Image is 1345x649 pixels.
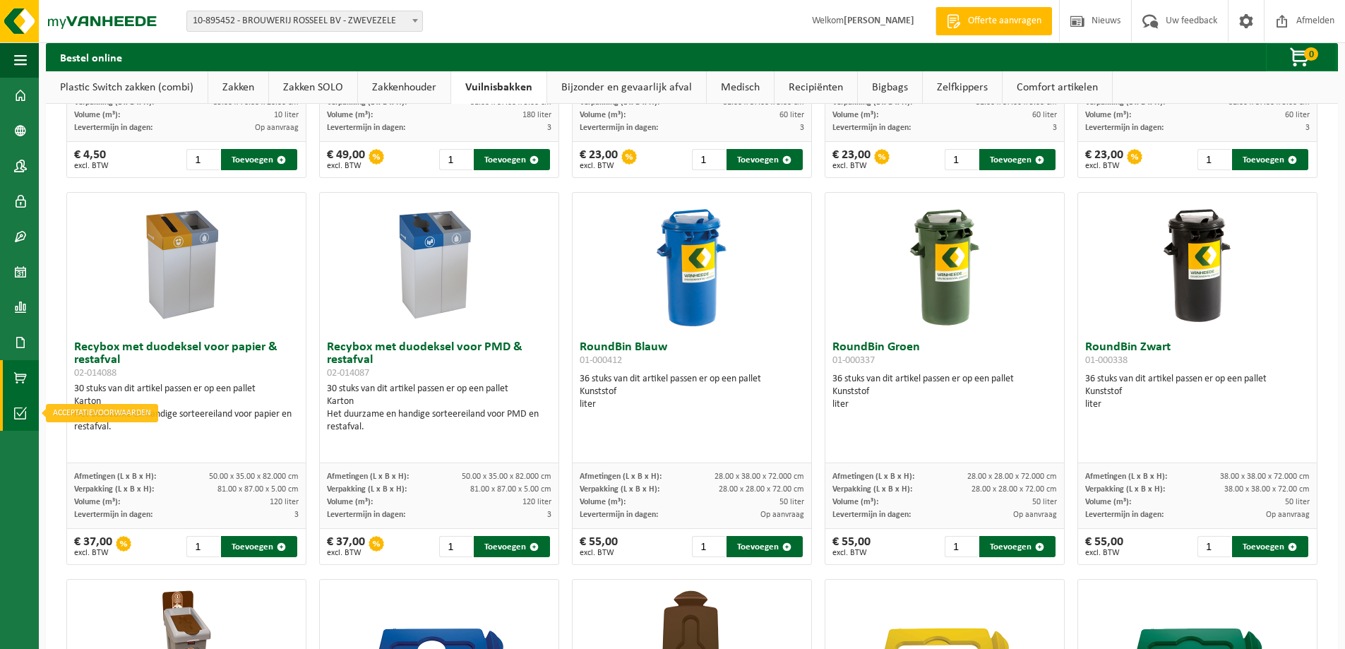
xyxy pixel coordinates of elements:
div: liter [832,398,1057,411]
img: 02-014087 [369,193,510,334]
span: Op aanvraag [1013,511,1057,519]
span: 02-014088 [74,368,116,379]
div: € 4,50 [74,149,109,170]
div: liter [580,398,804,411]
a: Zakkenhouder [358,71,450,104]
div: Kunststof [832,386,1057,398]
div: € 23,00 [1085,149,1123,170]
span: 01-000337 [832,355,875,366]
span: 38.00 x 38.00 x 72.00 cm [1224,485,1310,494]
span: 50.00 x 35.00 x 82.000 cm [209,472,299,481]
div: 30 stuks van dit artikel passen er op een pallet [74,383,299,434]
h3: RoundBin Blauw [580,341,804,369]
h2: Bestel online [46,43,136,71]
span: excl. BTW [832,162,871,170]
span: 10-895452 - BROUWERIJ ROSSEEL BV - ZWEVEZELE [187,11,422,31]
div: Karton [74,395,299,408]
span: Volume (m³): [327,111,373,119]
div: € 23,00 [580,149,618,170]
span: Op aanvraag [255,124,299,132]
span: Levertermijn in dagen: [580,511,658,519]
a: Zelfkippers [923,71,1002,104]
div: Kunststof [580,386,804,398]
span: 01-000338 [1085,355,1128,366]
span: 180 liter [522,111,551,119]
span: Verpakking (L x B x H): [1085,485,1165,494]
span: excl. BTW [832,549,871,557]
a: Medisch [707,71,774,104]
span: 02-014087 [327,368,369,379]
span: excl. BTW [1085,549,1123,557]
span: Op aanvraag [1266,511,1310,519]
span: 10 liter [274,111,299,119]
span: 3 [1053,124,1057,132]
a: Recipiënten [775,71,857,104]
h3: RoundBin Groen [832,341,1057,369]
span: 50 liter [1032,498,1057,506]
span: Verpakking (L x B x H): [580,485,659,494]
span: Levertermijn in dagen: [74,124,153,132]
span: 50.00 x 35.00 x 82.000 cm [462,472,551,481]
span: Volume (m³): [74,111,120,119]
span: Levertermijn in dagen: [832,124,911,132]
span: 3 [547,511,551,519]
button: Toevoegen [474,149,550,170]
span: Levertermijn in dagen: [1085,511,1164,519]
span: Volume (m³): [580,111,626,119]
span: 3 [547,124,551,132]
img: 01-000412 [657,193,727,334]
button: 0 [1266,43,1337,71]
a: Bigbags [858,71,922,104]
span: 60 liter [1285,111,1310,119]
input: 1 [186,536,220,557]
button: Toevoegen [727,149,803,170]
span: Afmetingen (L x B x H): [74,472,156,481]
input: 1 [945,149,978,170]
div: € 55,00 [580,536,618,557]
span: excl. BTW [74,162,109,170]
input: 1 [439,536,472,557]
span: 28.00 x 28.00 x 72.00 cm [972,485,1057,494]
input: 1 [1197,149,1231,170]
span: 50 liter [779,498,804,506]
span: Verpakking (L x B x H): [74,485,154,494]
span: 120 liter [522,498,551,506]
div: liter [1085,398,1310,411]
span: Verpakking (L x B x H): [832,485,912,494]
h3: RoundBin Zwart [1085,341,1310,369]
div: € 49,00 [327,149,365,170]
strong: [PERSON_NAME] [844,16,914,26]
span: 60 liter [1032,111,1057,119]
span: Verpakking (L x B x H): [327,485,407,494]
a: Vuilnisbakken [451,71,546,104]
span: excl. BTW [327,162,365,170]
span: 50 liter [1285,498,1310,506]
span: Afmetingen (L x B x H): [1085,472,1167,481]
span: 3 [1305,124,1310,132]
img: 01-000337 [909,193,980,334]
span: Levertermijn in dagen: [74,511,153,519]
div: 36 stuks van dit artikel passen er op een pallet [1085,373,1310,411]
span: 10-895452 - BROUWERIJ ROSSEEL BV - ZWEVEZELE [186,11,423,32]
span: 3 [294,511,299,519]
a: Zakken SOLO [269,71,357,104]
span: excl. BTW [580,162,618,170]
a: Bijzonder en gevaarlijk afval [547,71,706,104]
span: 120 liter [270,498,299,506]
span: 81.00 x 87.00 x 5.00 cm [217,485,299,494]
span: Volume (m³): [832,498,878,506]
span: excl. BTW [1085,162,1123,170]
span: excl. BTW [580,549,618,557]
span: Offerte aanvragen [964,14,1045,28]
button: Toevoegen [979,149,1056,170]
span: Levertermijn in dagen: [580,124,658,132]
button: Toevoegen [221,536,297,557]
button: Toevoegen [221,149,297,170]
div: € 23,00 [832,149,871,170]
span: Afmetingen (L x B x H): [327,472,409,481]
span: Afmetingen (L x B x H): [832,472,914,481]
button: Toevoegen [1232,149,1308,170]
h3: Recybox met duodeksel voor papier & restafval [74,341,299,379]
div: 36 stuks van dit artikel passen er op een pallet [580,373,804,411]
a: Offerte aanvragen [935,7,1052,35]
